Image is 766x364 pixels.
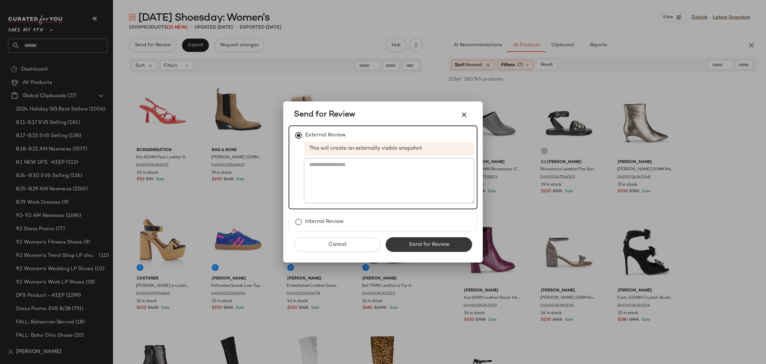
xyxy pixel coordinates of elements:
label: Internal Review [305,215,344,229]
span: Cancel [328,242,346,248]
span: Send for Review [294,109,355,120]
span: This will create an externally visible snapshot [304,142,474,155]
button: Cancel [294,237,380,252]
label: External Review [305,129,346,142]
span: Send for Review [408,242,449,248]
button: Send for Review [386,237,472,252]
